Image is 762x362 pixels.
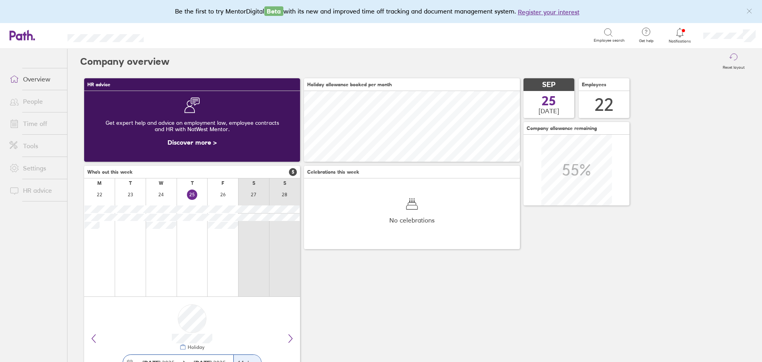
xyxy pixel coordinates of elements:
div: T [191,180,194,186]
div: F [221,180,224,186]
div: Search [165,31,185,39]
a: Discover more > [167,138,217,146]
span: Celebrations this week [307,169,359,175]
a: HR advice [3,182,67,198]
a: Overview [3,71,67,87]
button: Register your interest [518,7,579,17]
span: Company allowance remaining [527,126,597,131]
div: M [97,180,102,186]
a: Settings [3,160,67,176]
a: Tools [3,138,67,154]
span: No celebrations [389,217,435,224]
div: Holiday [186,345,204,350]
span: Who's out this week [87,169,133,175]
span: Beta [264,6,283,16]
div: Be the first to try MentorDigital with its new and improved time off tracking and document manage... [175,6,587,17]
label: Reset layout [718,63,749,70]
span: Holiday allowance booked per month [307,82,392,87]
a: People [3,93,67,109]
div: S [283,180,286,186]
div: Get expert help and advice on employment law, employee contracts and HR with NatWest Mentor. [90,113,294,139]
span: Notifications [667,39,693,44]
div: T [129,180,132,186]
span: Get help [633,39,659,43]
button: Reset layout [718,49,749,74]
span: HR advice [87,82,110,87]
span: Employee search [594,38,625,43]
div: S [252,180,255,186]
div: 22 [595,95,614,115]
h2: Company overview [80,49,169,74]
span: SEP [542,81,556,89]
span: 5 [289,168,297,176]
span: [DATE] [539,107,559,114]
span: Employees [582,82,606,87]
div: W [159,180,164,186]
a: Notifications [667,27,693,44]
a: Time off [3,116,67,132]
span: 25 [542,95,556,107]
